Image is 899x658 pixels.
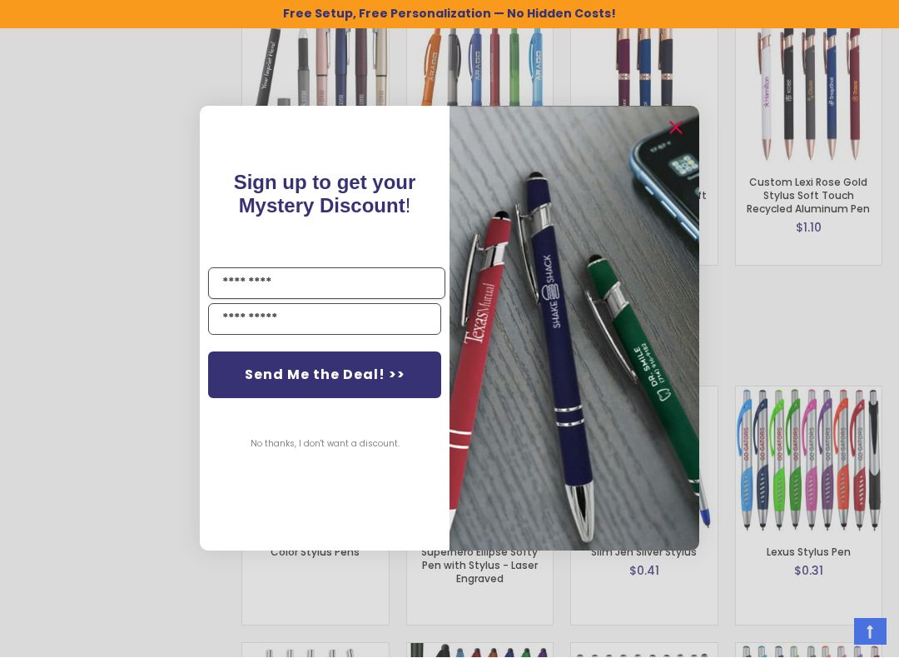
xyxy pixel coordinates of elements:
span: Sign up to get your Mystery Discount [234,172,416,217]
button: Close dialog [663,115,689,142]
img: pop-up-image [449,107,699,551]
button: Send Me the Deal! >> [208,352,441,399]
span: ! [234,172,416,217]
button: No thanks, I don't want a discount. [242,424,408,466]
